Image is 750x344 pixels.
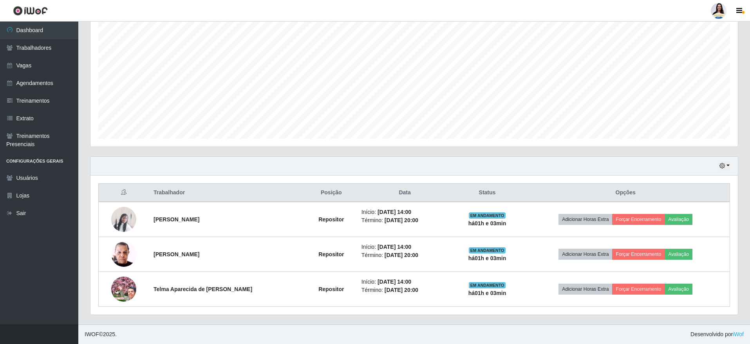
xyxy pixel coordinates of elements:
span: Desenvolvido por [690,330,744,339]
span: EM ANDAMENTO [469,212,506,219]
time: [DATE] 20:00 [385,252,418,258]
th: Opções [521,184,730,202]
th: Status [453,184,521,202]
strong: há 01 h e 03 min [468,255,506,261]
th: Posição [306,184,357,202]
li: Término: [361,286,448,294]
span: EM ANDAMENTO [469,282,506,288]
li: Início: [361,208,448,216]
button: Forçar Encerramento [612,249,665,260]
img: 1752502072081.jpeg [111,237,136,271]
strong: há 01 h e 03 min [468,290,506,296]
span: EM ANDAMENTO [469,247,506,253]
li: Término: [361,216,448,225]
button: Adicionar Horas Extra [558,284,612,295]
button: Avaliação [665,284,692,295]
button: Forçar Encerramento [612,284,665,295]
img: 1751480704015.jpeg [111,207,136,232]
button: Adicionar Horas Extra [558,249,612,260]
th: Data [357,184,453,202]
a: iWof [733,331,744,337]
span: IWOF [85,331,99,337]
img: CoreUI Logo [13,6,48,16]
li: Início: [361,243,448,251]
span: © 2025 . [85,330,117,339]
img: 1753488226695.jpeg [111,277,136,302]
time: [DATE] 14:00 [378,244,411,250]
button: Forçar Encerramento [612,214,665,225]
time: [DATE] 20:00 [385,217,418,223]
strong: [PERSON_NAME] [154,216,199,223]
strong: Repositor [318,216,344,223]
time: [DATE] 14:00 [378,279,411,285]
strong: Repositor [318,251,344,257]
button: Adicionar Horas Extra [558,214,612,225]
strong: Repositor [318,286,344,292]
strong: Telma Aparecida de [PERSON_NAME] [154,286,252,292]
strong: [PERSON_NAME] [154,251,199,257]
li: Término: [361,251,448,259]
li: Início: [361,278,448,286]
strong: há 01 h e 03 min [468,220,506,226]
time: [DATE] 14:00 [378,209,411,215]
button: Avaliação [665,214,692,225]
time: [DATE] 20:00 [385,287,418,293]
th: Trabalhador [149,184,306,202]
button: Avaliação [665,249,692,260]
